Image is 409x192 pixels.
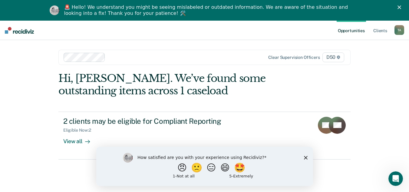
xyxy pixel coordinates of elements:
span: D50 [322,52,344,62]
a: Opportunities [337,21,366,40]
img: Recidiviz [5,27,34,34]
div: View all [63,133,97,145]
div: Close [397,5,404,9]
img: Profile image for Kim [50,5,59,15]
div: Hi, [PERSON_NAME]. We’ve found some outstanding items across 1 caseload [58,72,292,97]
a: 2 clients may be eligible for Compliant ReportingEligible Now:2View all [58,112,351,160]
div: 2 clients may be eligible for Compliant Reporting [63,117,276,126]
iframe: Survey by Kim from Recidiviz [96,147,313,186]
div: Eligible Now : 2 [63,128,96,133]
a: Clients [372,21,388,40]
div: Clear supervision officers [268,55,320,60]
button: TA [394,25,404,35]
iframe: Intercom live chat [388,171,403,186]
div: 🚨 Hello! We understand you might be seeing mislabeled or outdated information. We are aware of th... [64,4,350,16]
div: T A [394,25,404,35]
